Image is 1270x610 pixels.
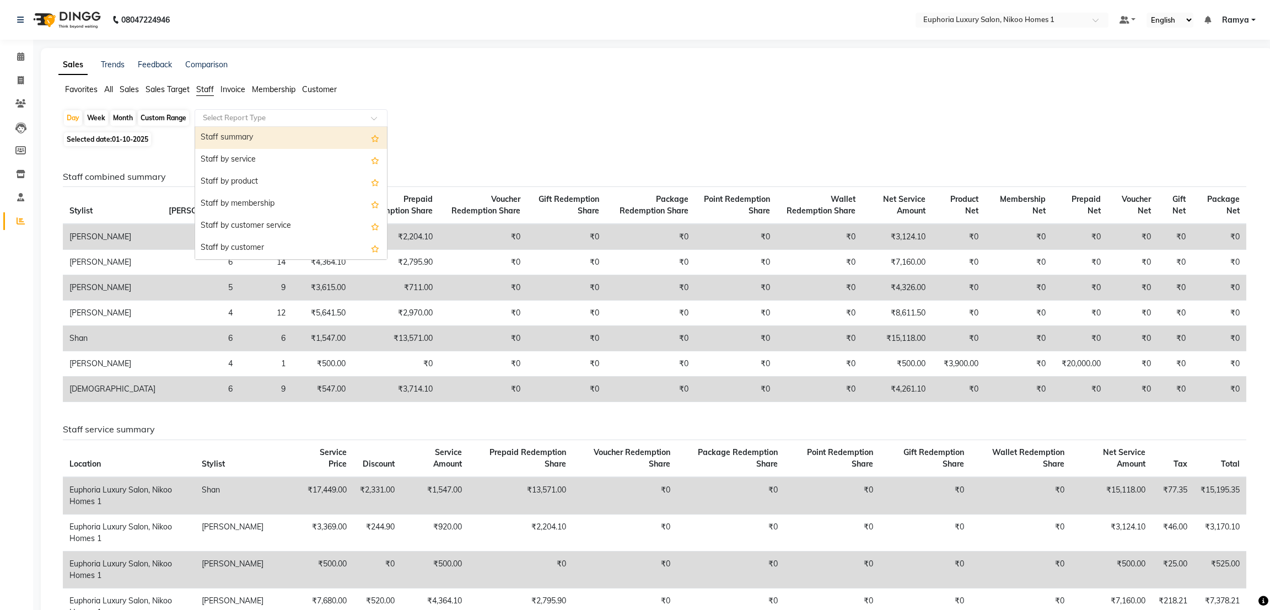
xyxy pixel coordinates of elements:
[363,459,395,469] span: Discount
[1192,351,1246,377] td: ₹0
[527,224,606,250] td: ₹0
[239,326,292,351] td: 6
[104,84,113,94] span: All
[1071,477,1152,515] td: ₹15,118.00
[777,326,862,351] td: ₹0
[777,224,862,250] td: ₹0
[1194,551,1246,588] td: ₹525.00
[1107,275,1158,301] td: ₹0
[1192,326,1246,351] td: ₹0
[63,301,162,326] td: [PERSON_NAME]
[239,301,292,326] td: 12
[28,4,104,35] img: logo
[606,351,695,377] td: ₹0
[807,447,873,469] span: Point Redemption Share
[862,351,933,377] td: ₹500.00
[169,206,233,216] span: [PERSON_NAME]
[527,326,606,351] td: ₹0
[371,197,379,211] span: Add this report to Favorites List
[606,326,695,351] td: ₹0
[695,351,777,377] td: ₹0
[539,194,599,216] span: Gift Redemption Share
[220,84,245,94] span: Invoice
[439,275,527,301] td: ₹0
[469,477,573,515] td: ₹13,571.00
[352,377,440,402] td: ₹3,714.10
[594,447,670,469] span: Voucher Redemption Share
[971,551,1071,588] td: ₹0
[1052,275,1107,301] td: ₹0
[784,551,880,588] td: ₹0
[787,194,855,216] span: Wallet Redemption Share
[1158,224,1192,250] td: ₹0
[63,514,195,551] td: Euphoria Luxury Salon, Nikoo Homes 1
[1194,477,1246,515] td: ₹15,195.35
[292,351,352,377] td: ₹500.00
[1122,194,1151,216] span: Voucher Net
[63,224,162,250] td: [PERSON_NAME]
[252,84,295,94] span: Membership
[352,351,440,377] td: ₹0
[352,301,440,326] td: ₹2,970.00
[352,275,440,301] td: ₹711.00
[294,514,353,551] td: ₹3,369.00
[1071,514,1152,551] td: ₹3,124.10
[195,193,387,215] div: Staff by membership
[195,215,387,237] div: Staff by customer service
[1194,514,1246,551] td: ₹3,170.10
[64,132,151,146] span: Selected date:
[302,84,337,94] span: Customer
[239,250,292,275] td: 14
[985,301,1052,326] td: ₹0
[527,275,606,301] td: ₹0
[777,301,862,326] td: ₹0
[195,514,294,551] td: [PERSON_NAME]
[1192,301,1246,326] td: ₹0
[1192,224,1246,250] td: ₹0
[932,326,984,351] td: ₹0
[862,275,933,301] td: ₹4,326.00
[1174,459,1187,469] span: Tax
[1052,351,1107,377] td: ₹20,000.00
[162,326,239,351] td: 6
[110,110,136,126] div: Month
[138,60,172,69] a: Feedback
[1152,551,1194,588] td: ₹25.00
[932,377,984,402] td: ₹0
[63,351,162,377] td: [PERSON_NAME]
[695,326,777,351] td: ₹0
[65,84,98,94] span: Favorites
[162,377,239,402] td: 6
[371,175,379,189] span: Add this report to Favorites List
[932,351,984,377] td: ₹3,900.00
[1172,194,1186,216] span: Gift Net
[433,447,462,469] span: Service Amount
[162,351,239,377] td: 4
[195,171,387,193] div: Staff by product
[985,224,1052,250] td: ₹0
[950,194,978,216] span: Product Net
[371,153,379,167] span: Add this report to Favorites List
[292,301,352,326] td: ₹5,641.50
[1158,250,1192,275] td: ₹0
[101,60,125,69] a: Trends
[880,514,971,551] td: ₹0
[1192,275,1246,301] td: ₹0
[292,326,352,351] td: ₹1,547.00
[371,242,379,255] span: Add this report to Favorites List
[202,459,225,469] span: Stylist
[353,551,401,588] td: ₹0
[69,459,101,469] span: Location
[162,224,239,250] td: 3
[862,326,933,351] td: ₹15,118.00
[1158,301,1192,326] td: ₹0
[63,424,1246,435] h6: Staff service summary
[985,377,1052,402] td: ₹0
[932,301,984,326] td: ₹0
[63,551,195,588] td: Euphoria Luxury Salon, Nikoo Homes 1
[985,275,1052,301] td: ₹0
[1071,551,1152,588] td: ₹500.00
[862,377,933,402] td: ₹4,261.10
[401,551,469,588] td: ₹500.00
[162,301,239,326] td: 4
